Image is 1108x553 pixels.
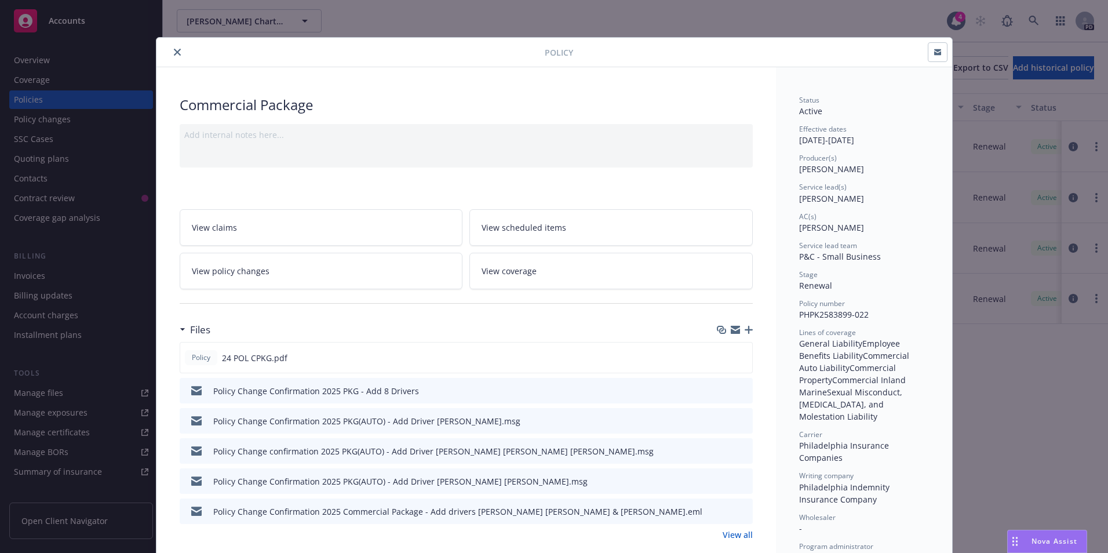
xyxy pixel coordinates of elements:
div: Policy Change Confirmation 2025 Commercial Package - Add drivers [PERSON_NAME] [PERSON_NAME] & [P... [213,505,702,518]
button: preview file [738,415,748,427]
a: View all [723,529,753,541]
div: Commercial Package [180,95,753,115]
span: View scheduled items [482,221,566,234]
span: View coverage [482,265,537,277]
button: close [170,45,184,59]
span: Sexual Misconduct, [MEDICAL_DATA], and Molestation Liability [799,387,905,422]
span: 24 POL CPKG.pdf [222,352,287,364]
span: Policy [545,46,573,59]
div: Drag to move [1008,530,1022,552]
span: Renewal [799,280,832,291]
button: preview file [738,505,748,518]
span: Service lead(s) [799,182,847,192]
button: download file [719,475,728,487]
span: Service lead team [799,241,857,250]
h3: Files [190,322,210,337]
span: - [799,523,802,534]
span: View claims [192,221,237,234]
span: Policy [189,352,213,363]
div: Add internal notes here... [184,129,748,141]
button: download file [719,445,728,457]
span: [PERSON_NAME] [799,222,864,233]
span: Stage [799,270,818,279]
span: Carrier [799,430,822,439]
span: Active [799,105,822,117]
span: [PERSON_NAME] [799,193,864,204]
span: Nova Assist [1032,536,1077,546]
button: preview file [738,385,748,397]
span: Producer(s) [799,153,837,163]
span: Wholesaler [799,512,836,522]
span: Philadelphia Insurance Companies [799,440,891,463]
button: download file [719,505,728,518]
span: Lines of coverage [799,328,856,337]
div: Policy Change confirmation 2025 PKG(AUTO) - Add Driver [PERSON_NAME] [PERSON_NAME] [PERSON_NAME].msg [213,445,654,457]
button: download file [719,352,728,364]
div: Policy Change Confirmation 2025 PKG(AUTO) - Add Driver [PERSON_NAME].msg [213,415,520,427]
div: Policy Change Confirmation 2025 PKG(AUTO) - Add Driver [PERSON_NAME] [PERSON_NAME].msg [213,475,588,487]
span: [PERSON_NAME] [799,163,864,174]
span: Employee Benefits Liability [799,338,902,361]
span: View policy changes [192,265,269,277]
a: View coverage [469,253,753,289]
span: Commercial Auto Liability [799,350,912,373]
button: download file [719,415,728,427]
button: preview file [738,475,748,487]
span: Status [799,95,819,105]
button: preview file [737,352,748,364]
span: Philadelphia Indemnity Insurance Company [799,482,892,505]
button: preview file [738,445,748,457]
span: Policy number [799,299,845,308]
button: Nova Assist [1007,530,1087,553]
a: View claims [180,209,463,246]
span: Effective dates [799,124,847,134]
a: View scheduled items [469,209,753,246]
span: AC(s) [799,212,817,221]
span: P&C - Small Business [799,251,881,262]
div: [DATE] - [DATE] [799,124,929,146]
span: PHPK2583899-022 [799,309,869,320]
div: Policy Change Confirmation 2025 PKG - Add 8 Drivers [213,385,419,397]
span: Commercial Property [799,362,898,385]
a: View policy changes [180,253,463,289]
div: Files [180,322,210,337]
span: Commercial Inland Marine [799,374,908,398]
button: download file [719,385,728,397]
span: Writing company [799,471,854,481]
span: General Liability [799,338,862,349]
span: Program administrator [799,541,873,551]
